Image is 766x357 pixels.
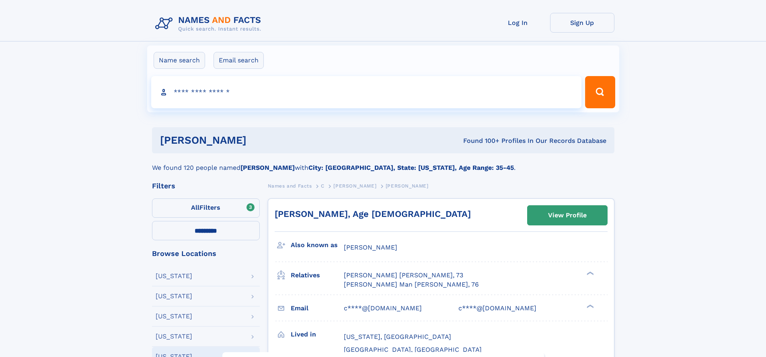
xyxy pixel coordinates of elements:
h1: [PERSON_NAME] [160,135,355,145]
h3: Also known as [291,238,344,252]
div: ❯ [585,303,594,309]
a: [PERSON_NAME] [333,181,376,191]
button: Search Button [585,76,615,108]
label: Email search [214,52,264,69]
img: Logo Names and Facts [152,13,268,35]
div: [US_STATE] [156,293,192,299]
span: [PERSON_NAME] [386,183,429,189]
span: [PERSON_NAME] [333,183,376,189]
div: We found 120 people named with . [152,153,614,173]
b: [PERSON_NAME] [240,164,295,171]
a: View Profile [528,206,607,225]
h3: Lived in [291,328,344,341]
a: Names and Facts [268,181,312,191]
div: Browse Locations [152,250,260,257]
div: [US_STATE] [156,333,192,340]
input: search input [151,76,582,108]
span: [PERSON_NAME] [344,244,397,251]
label: Filters [152,198,260,218]
div: [US_STATE] [156,273,192,279]
div: View Profile [548,206,587,225]
a: [PERSON_NAME] Man [PERSON_NAME], 76 [344,280,479,289]
span: [GEOGRAPHIC_DATA], [GEOGRAPHIC_DATA] [344,346,482,353]
a: [PERSON_NAME] [PERSON_NAME], 73 [344,271,463,280]
div: [US_STATE] [156,313,192,320]
a: C [321,181,324,191]
a: [PERSON_NAME], Age [DEMOGRAPHIC_DATA] [275,209,471,219]
div: Found 100+ Profiles In Our Records Database [355,136,606,145]
b: City: [GEOGRAPHIC_DATA], State: [US_STATE], Age Range: 35-45 [308,164,514,171]
label: Name search [154,52,205,69]
a: Log In [486,13,550,33]
span: C [321,183,324,189]
h3: Relatives [291,268,344,282]
div: Filters [152,182,260,190]
span: All [191,204,199,211]
span: [US_STATE], [GEOGRAPHIC_DATA] [344,333,451,340]
div: ❯ [585,271,594,276]
a: Sign Up [550,13,614,33]
h3: Email [291,301,344,315]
